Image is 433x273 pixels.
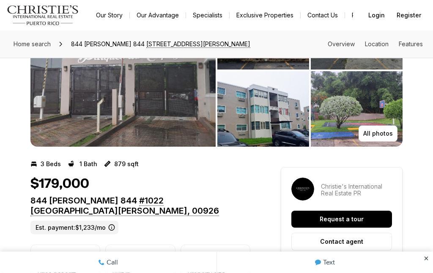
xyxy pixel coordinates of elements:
[291,211,392,228] button: Request a tour
[359,126,397,142] button: All photos
[328,41,423,47] nav: Page section menu
[321,184,392,197] p: Christie's International Real Estate PR
[368,12,385,19] span: Login
[392,7,426,24] button: Register
[397,12,421,19] span: Register
[363,131,393,137] p: All photos
[217,72,309,147] button: View image gallery
[311,72,403,147] button: View image gallery
[291,233,392,251] button: Contact agent
[130,9,186,21] a: Our Advantage
[30,195,250,216] p: 844 [PERSON_NAME] 844
[320,216,364,223] p: Request a tour
[328,40,355,47] a: Skip to: Overview
[365,40,389,47] a: Skip to: Location
[230,9,300,21] a: Exclusive Properties
[186,9,229,21] a: Specialists
[89,9,129,21] a: Our Story
[79,161,97,167] p: 1 Bath
[399,40,423,47] a: Skip to: Features
[14,40,51,47] span: Home search
[41,161,61,167] p: 3 Beds
[10,37,54,51] a: Home search
[30,176,89,192] h1: $179,000
[345,9,389,21] a: Resources
[7,5,79,25] img: logo
[114,161,139,167] p: 879 sqft
[363,7,390,24] button: Login
[320,239,363,245] p: Contact agent
[30,221,118,234] label: Est. payment: $1,233/mo
[301,9,345,21] button: Contact Us
[68,37,254,51] span: 844 [PERSON_NAME] 844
